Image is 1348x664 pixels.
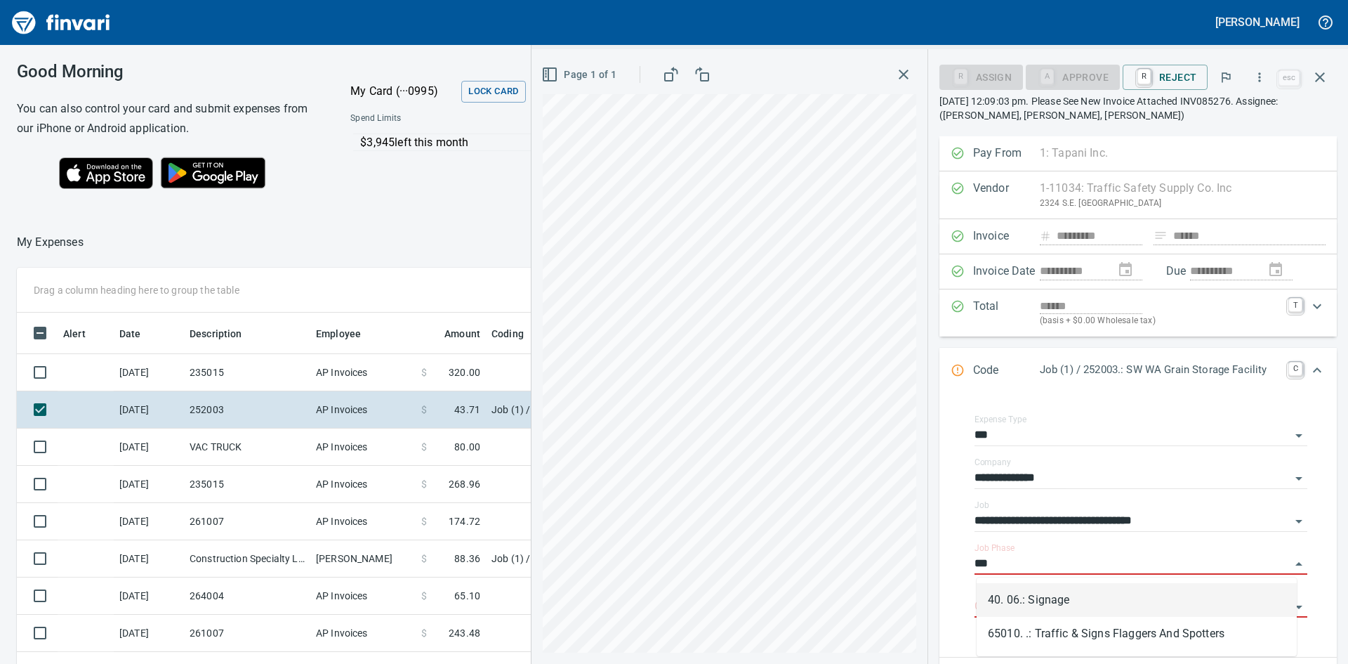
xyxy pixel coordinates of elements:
[421,589,427,603] span: $
[316,325,361,342] span: Employee
[1040,362,1280,378] p: Job (1) / 252003.: SW WA Grain Storage Facility
[977,617,1297,651] li: 65010. .: Traffic & Signs Flaggers And Spotters
[8,6,114,39] img: Finvari
[1137,69,1151,84] a: R
[1040,314,1280,328] p: (basis + $0.00 Wholesale tax)
[114,429,184,466] td: [DATE]
[114,615,184,652] td: [DATE]
[350,83,456,100] p: My Card (···0995)
[119,325,141,342] span: Date
[310,354,416,391] td: AP Invoices
[17,234,84,251] p: My Expenses
[468,84,518,100] span: Lock Card
[1289,426,1309,445] button: Open
[63,325,86,342] span: Alert
[1289,512,1309,531] button: Open
[184,615,310,652] td: 261007
[310,540,416,578] td: [PERSON_NAME]
[339,151,646,165] p: Online allowed
[454,403,480,417] span: 43.71
[1288,362,1302,376] a: C
[190,325,260,342] span: Description
[1289,469,1309,488] button: Open
[421,514,427,528] span: $
[486,540,837,578] td: Job (1) / 261007.: [PERSON_NAME] CAT Longview / 14. . 01: Concrete Forklift Path / 3: Material
[421,440,427,454] span: $
[421,626,427,640] span: $
[1244,62,1275,93] button: More
[310,578,416,615] td: AP Invoices
[454,552,480,566] span: 88.36
[184,503,310,540] td: 261007
[114,354,184,391] td: [DATE]
[538,62,622,88] button: Page 1 of 1
[939,289,1337,337] div: Expand
[974,415,1026,424] label: Expense Type
[114,578,184,615] td: [DATE]
[184,429,310,466] td: VAC TRUCK
[544,66,616,84] span: Page 1 of 1
[486,391,837,429] td: Job (1) / 252003.: SW WA Grain Storage Facility
[1134,65,1196,89] span: Reject
[316,325,379,342] span: Employee
[974,458,1011,467] label: Company
[449,365,480,379] span: 320.00
[17,99,315,138] h6: You can also control your card and submit expenses from our iPhone or Android application.
[310,503,416,540] td: AP Invoices
[977,583,1297,617] li: 40. 06.: Signage
[974,501,989,509] label: Job
[59,157,153,189] img: Download on the App Store
[939,94,1337,122] p: [DATE] 12:09:03 pm. Please See New Invoice Attached INV085276. Assignee: ([PERSON_NAME], [PERSON_...
[939,348,1337,394] div: Expand
[1212,11,1303,33] button: [PERSON_NAME]
[310,391,416,429] td: AP Invoices
[973,362,1040,380] p: Code
[449,626,480,640] span: 243.48
[1289,597,1309,617] button: Open
[114,503,184,540] td: [DATE]
[454,440,480,454] span: 80.00
[1123,65,1208,90] button: RReject
[17,234,84,251] nav: breadcrumb
[63,325,104,342] span: Alert
[421,477,427,491] span: $
[1275,60,1337,94] span: Close invoice
[114,540,184,578] td: [DATE]
[1289,554,1309,574] button: Close
[421,365,427,379] span: $
[1288,298,1302,312] a: T
[449,477,480,491] span: 268.96
[426,325,480,342] span: Amount
[939,70,1023,82] div: Assign
[360,134,645,151] p: $3,945 left this month
[974,544,1015,552] label: Job Phase
[184,578,310,615] td: 264004
[184,540,310,578] td: Construction Specialty Longview [GEOGRAPHIC_DATA]
[17,62,315,82] h3: Good Morning
[34,283,239,297] p: Drag a column heading here to group the table
[153,150,274,196] img: Get it on Google Play
[444,325,480,342] span: Amount
[454,589,480,603] span: 65.10
[421,403,427,417] span: $
[1210,62,1241,93] button: Flag
[421,552,427,566] span: $
[119,325,159,342] span: Date
[184,391,310,429] td: 252003
[1278,70,1300,86] a: esc
[461,81,525,103] button: Lock Card
[1215,15,1300,30] h5: [PERSON_NAME]
[190,325,242,342] span: Description
[184,466,310,503] td: 235015
[1026,70,1120,82] div: Job Phase required
[350,112,522,126] span: Spend Limits
[114,466,184,503] td: [DATE]
[310,615,416,652] td: AP Invoices
[310,429,416,466] td: AP Invoices
[973,298,1040,328] p: Total
[449,514,480,528] span: 174.72
[184,354,310,391] td: 235015
[491,325,524,342] span: Coding
[310,466,416,503] td: AP Invoices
